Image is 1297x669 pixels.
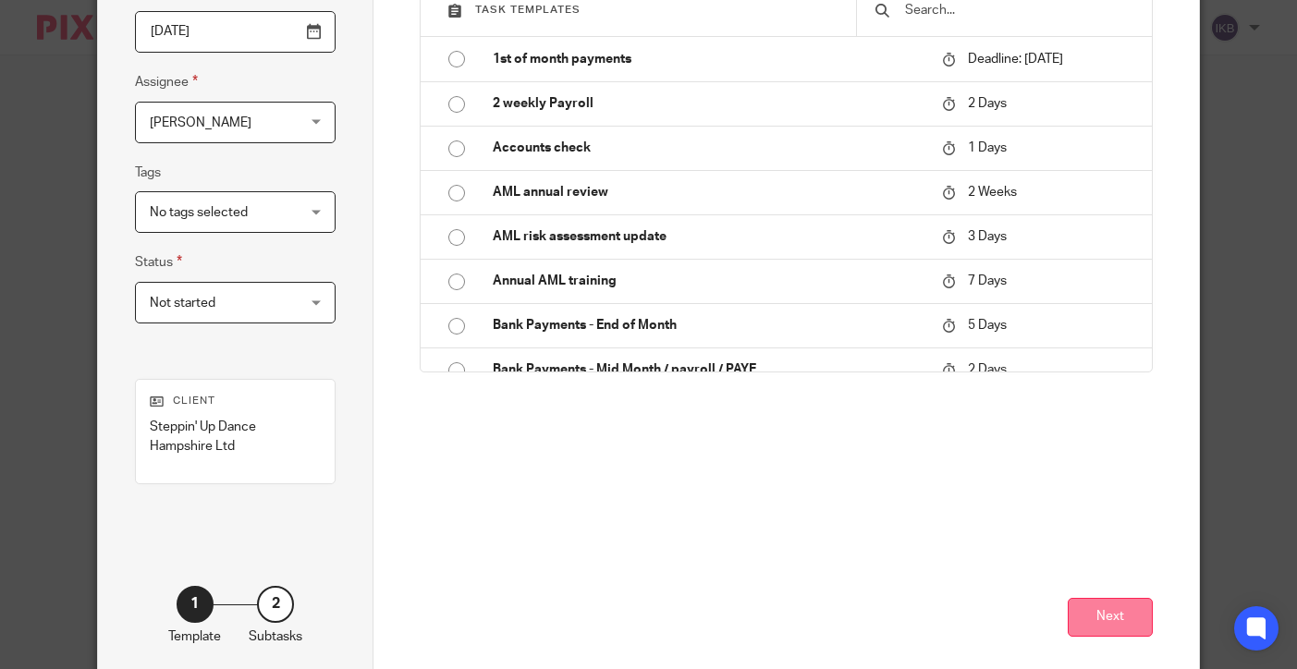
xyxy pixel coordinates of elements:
[150,418,321,456] p: Steppin' Up Dance Hampshire Ltd
[968,53,1063,66] span: Deadline: [DATE]
[493,227,924,246] p: AML risk assessment update
[493,50,924,68] p: 1st of month payments
[150,394,321,408] p: Client
[177,586,214,623] div: 1
[968,141,1007,154] span: 1 Days
[168,627,221,646] p: Template
[135,164,161,182] label: Tags
[150,297,215,310] span: Not started
[135,71,198,92] label: Assignee
[493,360,924,379] p: Bank Payments - Mid Month / payroll / PAYE
[493,316,924,334] p: Bank Payments - End of Month
[493,94,924,113] p: 2 weekly Payroll
[968,97,1007,110] span: 2 Days
[1068,598,1153,638] button: Next
[257,586,294,623] div: 2
[150,206,248,219] span: No tags selected
[968,274,1007,287] span: 7 Days
[493,272,924,290] p: Annual AML training
[135,11,336,53] input: Use the arrow keys to pick a date
[968,186,1017,199] span: 2 Weeks
[493,183,924,201] p: AML annual review
[249,627,302,646] p: Subtasks
[475,5,581,15] span: Task templates
[135,251,182,273] label: Status
[968,319,1007,332] span: 5 Days
[968,230,1007,243] span: 3 Days
[493,139,924,157] p: Accounts check
[150,116,251,129] span: [PERSON_NAME]
[968,363,1007,376] span: 2 Days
